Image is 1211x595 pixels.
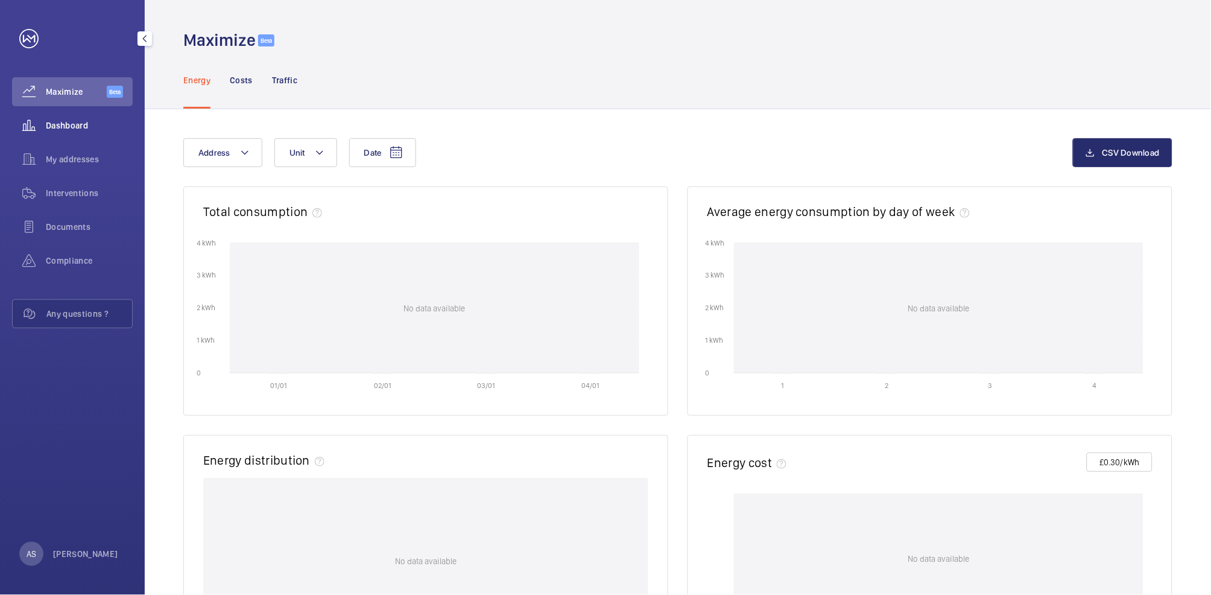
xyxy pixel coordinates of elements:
[46,153,133,165] span: My addresses
[706,238,725,247] text: 4 kWh
[183,74,210,86] p: Energy
[404,302,466,314] p: No data available
[706,368,710,377] text: 0
[395,555,457,567] p: No data available
[364,148,382,157] span: Date
[197,271,216,279] text: 3 kWh
[107,86,123,98] span: Beta
[53,548,118,560] p: [PERSON_NAME]
[478,381,496,390] text: 03/01
[781,381,784,390] text: 1
[706,336,724,345] text: 1 kWh
[197,336,215,345] text: 1 kWh
[183,29,256,51] h1: Maximize
[27,548,36,560] p: AS
[46,187,133,199] span: Interventions
[1102,148,1160,157] span: CSV Download
[46,308,132,320] span: Any questions ?
[46,86,107,98] span: Maximize
[908,553,970,565] p: No data available
[203,204,308,219] h2: Total consumption
[183,138,262,167] button: Address
[46,119,133,132] span: Dashboard
[707,455,772,470] h2: Energy cost
[46,255,133,267] span: Compliance
[1073,138,1172,167] button: CSV Download
[203,453,310,468] h2: Energy distribution
[230,74,253,86] p: Costs
[707,204,955,219] h2: Average energy consumption by day of week
[1087,453,1153,472] button: £0.30/kWh
[198,148,230,157] span: Address
[349,138,416,167] button: Date
[908,302,970,314] p: No data available
[197,368,201,377] text: 0
[1093,381,1097,390] text: 4
[885,381,888,390] text: 2
[270,381,287,390] text: 01/01
[706,271,725,279] text: 3 kWh
[197,304,215,312] text: 2 kWh
[274,138,337,167] button: Unit
[374,381,391,390] text: 02/01
[258,34,274,46] span: Beta
[46,221,133,233] span: Documents
[272,74,297,86] p: Traffic
[988,381,993,390] text: 3
[197,238,216,247] text: 4 kWh
[289,148,305,157] span: Unit
[581,381,599,390] text: 04/01
[706,304,724,312] text: 2 kWh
